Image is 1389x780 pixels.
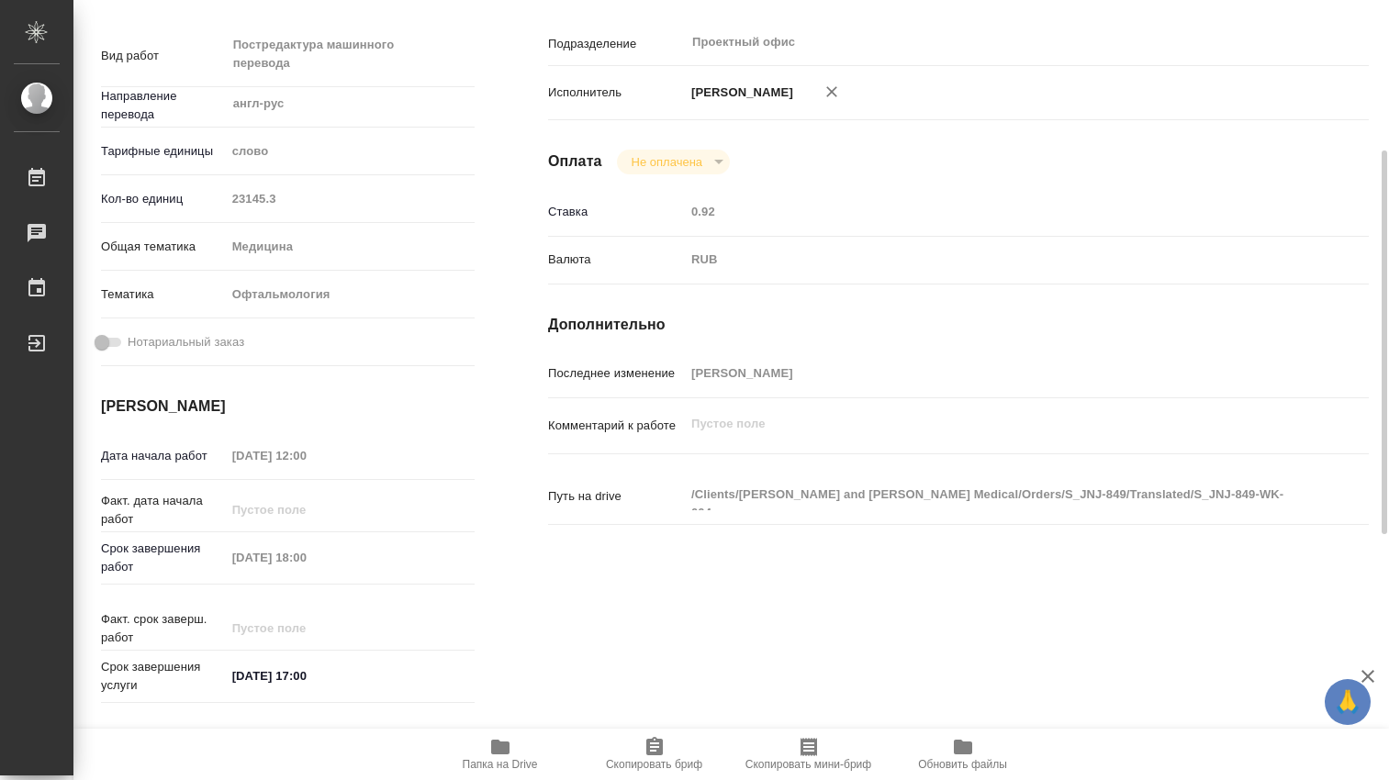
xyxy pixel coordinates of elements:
[548,251,685,269] p: Валюта
[226,496,386,523] input: Пустое поле
[101,87,226,124] p: Направление перевода
[626,154,708,170] button: Не оплачена
[617,150,730,174] div: Не оплачена
[577,729,732,780] button: Скопировать бриф
[101,658,226,695] p: Срок завершения услуги
[463,758,538,771] span: Папка на Drive
[548,487,685,506] p: Путь на drive
[423,729,577,780] button: Папка на Drive
[101,396,475,418] h4: [PERSON_NAME]
[101,285,226,304] p: Тематика
[886,729,1040,780] button: Обновить файлы
[128,333,244,351] span: Нотариальный заказ
[685,479,1301,510] textarea: /Clients/[PERSON_NAME] and [PERSON_NAME] Medical/Orders/S_JNJ-849/Translated/S_JNJ-849-WK-004
[548,84,685,102] p: Исполнитель
[685,84,793,102] p: [PERSON_NAME]
[226,185,475,212] input: Пустое поле
[685,198,1301,225] input: Пустое поле
[101,190,226,208] p: Кол-во единиц
[226,231,475,262] div: Медицина
[101,447,226,465] p: Дата начала работ
[101,47,226,65] p: Вид работ
[548,417,685,435] p: Комментарий к работе
[732,729,886,780] button: Скопировать мини-бриф
[548,203,685,221] p: Ставка
[918,758,1007,771] span: Обновить файлы
[101,238,226,256] p: Общая тематика
[606,758,702,771] span: Скопировать бриф
[745,758,871,771] span: Скопировать мини-бриф
[226,544,386,571] input: Пустое поле
[1325,679,1371,725] button: 🙏
[226,136,475,167] div: слово
[812,72,852,112] button: Удалить исполнителя
[548,364,685,383] p: Последнее изменение
[226,663,386,689] input: ✎ Введи что-нибудь
[548,35,685,53] p: Подразделение
[226,279,475,310] div: Офтальмология
[101,540,226,576] p: Срок завершения работ
[226,615,386,641] input: Пустое поле
[548,150,602,173] h4: Оплата
[101,142,226,161] p: Тарифные единицы
[101,492,226,529] p: Факт. дата начала работ
[101,610,226,647] p: Факт. срок заверш. работ
[1332,683,1363,721] span: 🙏
[226,442,386,469] input: Пустое поле
[685,360,1301,386] input: Пустое поле
[548,314,1369,336] h4: Дополнительно
[685,244,1301,275] div: RUB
